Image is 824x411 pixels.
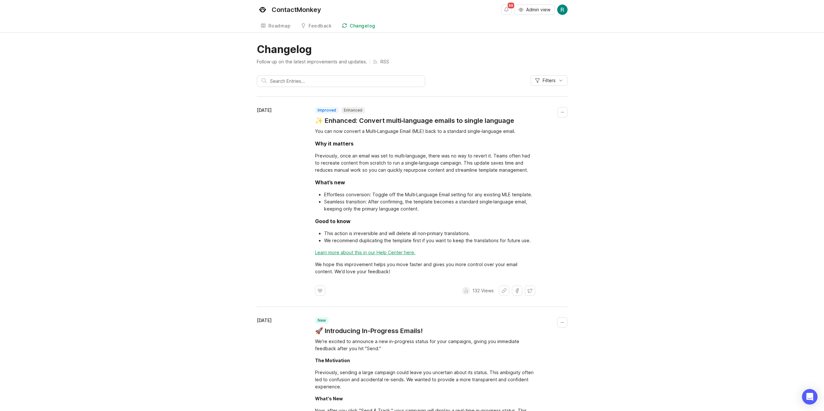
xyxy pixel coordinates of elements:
[268,24,291,28] div: Roadmap
[257,107,272,113] time: [DATE]
[557,107,568,117] button: Collapse changelog entry
[514,5,555,15] button: Admin view
[501,5,512,15] button: Notifications
[472,287,494,294] p: 132 Views
[373,59,389,65] a: RSS
[315,140,354,147] div: Why it matters
[380,59,389,65] p: RSS
[315,152,535,174] div: Previously, once an email was set to multi‑language, there was no way to revert it. Teams often h...
[315,116,514,125] a: ✨ Enhanced: Convert multi‑language emails to single language
[512,286,522,296] button: Share on Facebook
[324,237,535,244] li: We recommend duplicating the template first if you want to keep the translations for future use.
[324,191,535,198] li: Effortless conversion: Toggle off the Multi‑Language Email setting for any existing MLE template.
[315,261,535,275] div: We hope this improvement helps you move faster and gives you more control over your email content...
[338,19,379,33] a: Changelog
[257,4,268,16] img: ContactMonkey logo
[531,75,568,86] button: Filters
[257,43,568,56] h1: Changelog
[526,6,550,13] span: Admin view
[315,338,535,352] div: We're excited to announce a new in-progress status for your campaigns, giving you immediate feedb...
[350,24,375,28] div: Changelog
[272,6,321,13] div: ContactMonkey
[344,108,362,113] p: Enhanced
[525,286,535,296] button: Share on X
[315,128,535,135] div: You can now convert a Multi‑Language Email (MLE) back to a standard single‑language email.
[508,3,514,8] span: 99
[257,318,272,323] time: [DATE]
[318,108,336,113] p: improved
[315,250,415,255] a: Learn more about this in our Help Center here.
[543,77,556,84] span: Filters
[257,59,367,65] p: Follow up on the latest improvements and updates.
[315,217,351,225] div: Good to know
[557,317,568,328] button: Collapse changelog entry
[297,19,335,33] a: Feedback
[257,19,295,33] a: Roadmap
[802,389,818,405] div: Open Intercom Messenger
[315,178,345,186] div: What’s new
[309,24,332,28] div: Feedback
[499,286,509,296] button: Share link
[315,396,343,401] div: What's New
[324,230,535,237] li: This action is irreversible and will delete all non‑primary translations.
[315,326,423,335] a: 🚀 Introducing In-Progress Emails!
[318,318,326,323] p: new
[315,369,535,390] div: Previously, sending a large campaign could leave you uncertain about its status. This ambiguity o...
[324,198,535,212] li: Seamless transition: After confirming, the template becomes a standard single‑language email, kee...
[270,78,420,85] input: Search Entries...
[557,5,568,15] img: Rowan Naylor
[315,358,350,363] div: The Motivation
